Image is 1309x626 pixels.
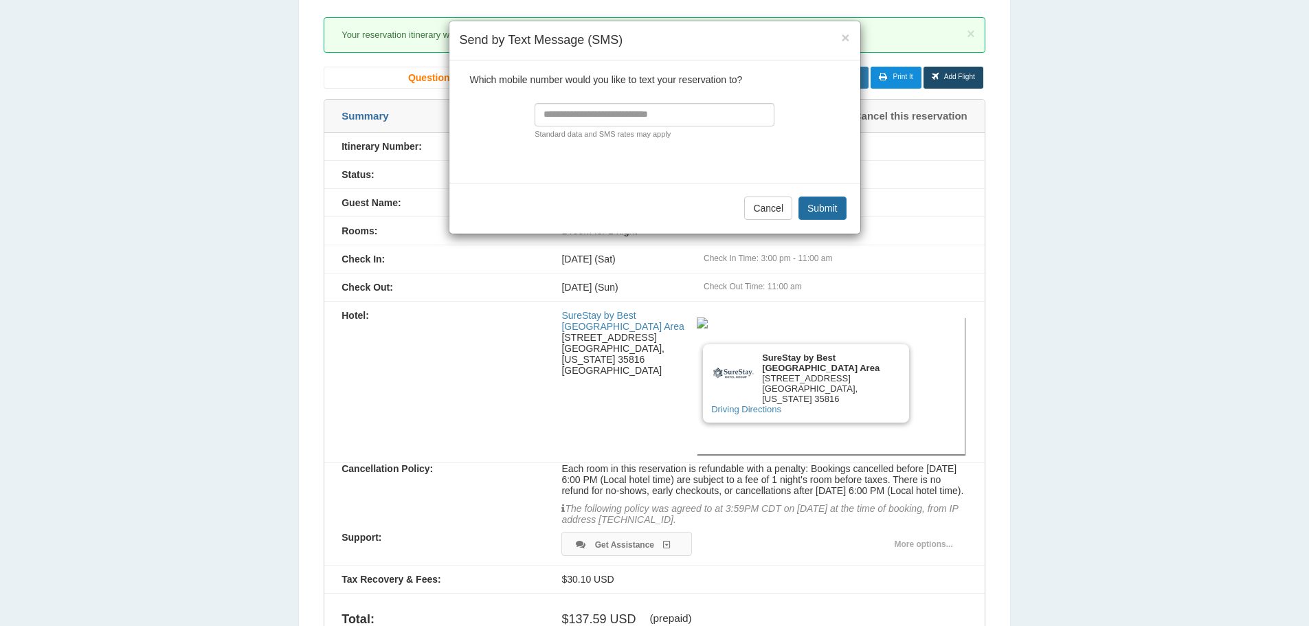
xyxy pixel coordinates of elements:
[744,197,792,220] button: Cancel
[841,30,849,45] button: ×
[535,126,774,142] p: Standard data and SMS rates may apply
[470,74,840,85] p: Which mobile number would you like to text your reservation to?
[798,197,847,220] button: Submit
[31,10,59,22] span: Help
[460,32,850,49] h4: Send by Text Message (SMS)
